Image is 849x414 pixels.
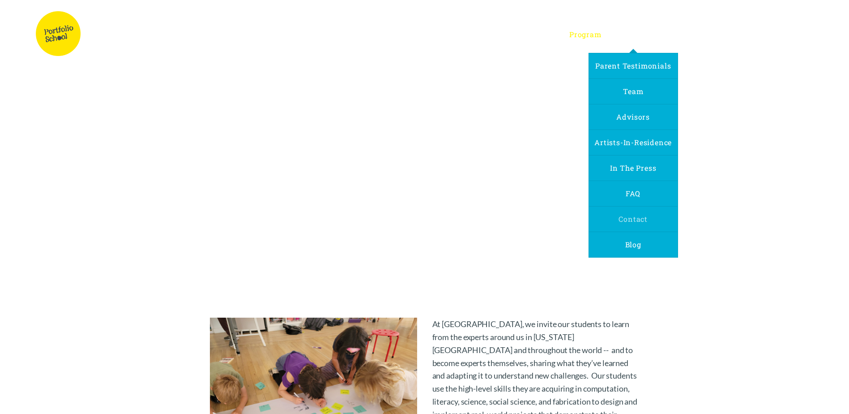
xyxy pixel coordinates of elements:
[533,30,555,39] a: Home
[763,30,813,39] a: Parent Portal
[618,79,648,104] a: Team
[620,181,645,206] a: FAQ
[371,140,478,164] h1: Approach
[616,30,650,39] span: About Us
[723,30,749,39] a: Videos
[623,86,643,96] span: Team
[605,155,662,181] a: In the Press
[610,163,657,172] span: In the Press
[665,30,708,39] a: Afterschool
[611,104,655,129] a: Advisors
[594,138,672,147] span: Artists-In-Residence
[616,112,649,121] span: Advisors
[590,53,676,78] a: Parent Testimonials
[589,130,677,155] a: Artists-In-Residence
[36,11,81,56] img: Portfolio School
[317,176,533,194] p: Learning at Portfolio is transformative
[625,240,641,249] span: Blog
[595,61,671,70] span: Parent Testimonials
[620,232,647,257] a: Blog
[619,214,648,224] span: Contact
[613,207,653,232] a: Contact
[569,30,602,39] span: Program
[626,189,640,198] span: FAQ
